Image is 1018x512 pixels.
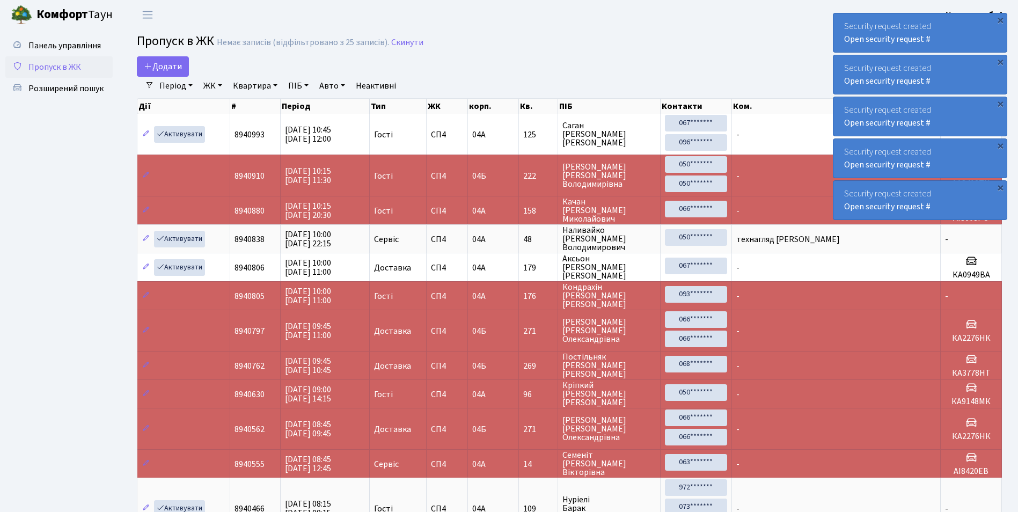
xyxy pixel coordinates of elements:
[285,355,331,376] span: [DATE] 09:45 [DATE] 10:45
[374,460,399,469] span: Сервіс
[28,61,81,73] span: Пропуск в ЖК
[5,35,113,56] a: Панель управління
[523,292,553,301] span: 176
[523,172,553,180] span: 222
[732,99,941,114] th: Ком.
[736,325,739,337] span: -
[736,170,739,182] span: -
[562,283,655,309] span: Кондрахін [PERSON_NAME] [PERSON_NAME]
[468,99,519,114] th: корп.
[523,460,553,469] span: 14
[235,423,265,435] span: 8940562
[36,6,113,24] span: Таун
[36,6,88,23] b: Комфорт
[523,362,553,370] span: 269
[562,416,655,442] span: [PERSON_NAME] [PERSON_NAME] Олександрівна
[995,182,1006,193] div: ×
[137,32,214,50] span: Пропуск в ЖК
[235,205,265,217] span: 8940880
[154,126,205,143] a: Активувати
[137,56,189,77] a: Додати
[523,264,553,272] span: 179
[833,139,1007,178] div: Security request created
[431,207,463,215] span: СП4
[945,233,948,245] span: -
[833,181,1007,220] div: Security request created
[844,33,931,45] a: Open security request #
[833,97,1007,136] div: Security request created
[427,99,468,114] th: ЖК
[217,38,389,48] div: Немає записів (відфільтровано з 25 записів).
[235,233,265,245] span: 8940838
[995,98,1006,109] div: ×
[281,99,369,114] th: Період
[736,205,739,217] span: -
[285,286,331,306] span: [DATE] 10:00 [DATE] 11:00
[523,327,553,335] span: 271
[431,130,463,139] span: СП4
[736,233,840,245] span: технагляд [PERSON_NAME]
[374,130,393,139] span: Гості
[995,56,1006,67] div: ×
[472,389,486,400] span: 04А
[736,290,739,302] span: -
[391,38,423,48] a: Скинути
[230,99,281,114] th: #
[154,231,205,247] a: Активувати
[285,384,331,405] span: [DATE] 09:00 [DATE] 14:15
[844,201,931,213] a: Open security request #
[235,458,265,470] span: 8940555
[154,259,205,276] a: Активувати
[472,233,486,245] span: 04А
[144,61,182,72] span: Додати
[562,381,655,407] span: Кріпкий [PERSON_NAME] [PERSON_NAME]
[374,235,399,244] span: Сервіс
[562,198,655,223] span: Качан [PERSON_NAME] Миколайович
[431,172,463,180] span: СП4
[374,207,393,215] span: Гості
[5,56,113,78] a: Пропуск в ЖК
[374,292,393,301] span: Гості
[431,292,463,301] span: СП4
[945,397,997,407] h5: КА9148МК
[5,78,113,99] a: Розширений пошук
[562,121,655,147] span: Саган [PERSON_NAME] [PERSON_NAME]
[285,419,331,440] span: [DATE] 08:45 [DATE] 09:45
[562,451,655,477] span: Семеніт [PERSON_NAME] Вікторівна
[431,425,463,434] span: СП4
[562,254,655,280] span: Аксьон [PERSON_NAME] [PERSON_NAME]
[431,235,463,244] span: СП4
[235,325,265,337] span: 8940797
[431,390,463,399] span: СП4
[285,124,331,145] span: [DATE] 10:45 [DATE] 12:00
[523,390,553,399] span: 96
[736,423,739,435] span: -
[155,77,197,95] a: Період
[374,327,411,335] span: Доставка
[523,235,553,244] span: 48
[374,172,393,180] span: Гості
[472,290,486,302] span: 04А
[519,99,558,114] th: Кв.
[431,460,463,469] span: СП4
[285,165,331,186] span: [DATE] 10:15 [DATE] 11:30
[285,200,331,221] span: [DATE] 10:15 [DATE] 20:30
[833,13,1007,52] div: Security request created
[374,264,411,272] span: Доставка
[11,4,32,26] img: logo.png
[431,362,463,370] span: СП4
[661,99,732,114] th: Контакти
[472,205,486,217] span: 04А
[562,353,655,378] span: Постільняк [PERSON_NAME] [PERSON_NAME]
[315,77,349,95] a: Авто
[945,290,948,302] span: -
[945,466,997,477] h5: АІ8420ЕВ
[28,40,101,52] span: Панель управління
[235,290,265,302] span: 8940805
[374,425,411,434] span: Доставка
[558,99,660,114] th: ПІБ
[472,360,486,372] span: 04Б
[995,140,1006,151] div: ×
[235,170,265,182] span: 8940910
[562,163,655,188] span: [PERSON_NAME] [PERSON_NAME] Володимирівна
